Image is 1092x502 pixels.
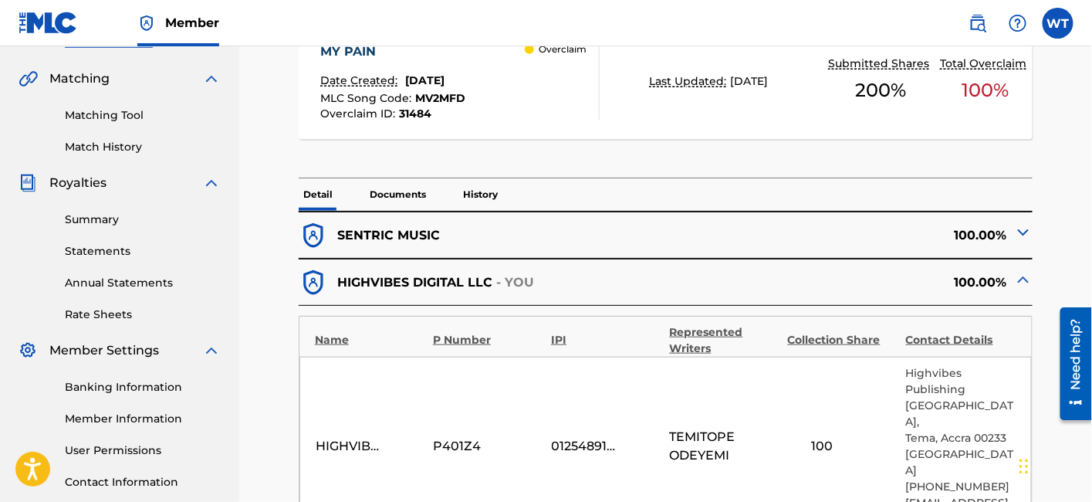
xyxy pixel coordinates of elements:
a: Banking Information [65,379,221,395]
img: expand [202,174,221,192]
a: Rate Sheets [65,307,221,323]
div: IPI [551,332,661,348]
span: MV2MFD [415,91,465,105]
a: Statements [65,243,221,259]
span: MLC Song Code : [320,91,415,105]
a: Member Information [65,411,221,427]
span: [DATE] [405,73,445,87]
a: Summary [65,212,221,228]
p: Detail [299,178,337,211]
img: Royalties [19,174,37,192]
img: Top Rightsholder [137,14,156,32]
a: Match History [65,139,221,155]
span: [DATE] [730,74,768,88]
img: expand [202,341,221,360]
a: MY PAINDate Created:[DATE]MLC Song Code:MV2MFDOverclaim ID:31484 OverclaimLast Updated:[DATE]Subm... [299,23,1033,139]
div: Name [315,332,425,348]
img: MLC Logo [19,12,78,34]
span: TEMITOPE ODEYEMI [670,428,780,465]
span: Member [165,14,219,32]
a: Contact Information [65,474,221,490]
img: expand [202,70,221,88]
iframe: Resource Center [1049,302,1092,426]
p: Date Created: [320,73,401,89]
img: Member Settings [19,341,37,360]
p: Total Overclaim [941,56,1031,72]
span: 100 % [962,76,1009,104]
div: 100.00% [666,221,1033,250]
img: help [1009,14,1027,32]
div: Drag [1019,443,1029,490]
div: Represented Writers [670,324,780,357]
span: Royalties [49,174,106,192]
span: Overclaim ID : [320,107,399,120]
span: Member Settings [49,341,159,360]
img: expand-cell-toggle [1014,223,1033,242]
div: User Menu [1043,8,1073,39]
div: P Number [433,332,543,348]
div: Collection Share [788,332,898,348]
span: 200 % [856,76,907,104]
p: History [458,178,502,211]
p: Submitted Shares [829,56,934,72]
a: User Permissions [65,443,221,459]
p: SENTRIC MUSIC [337,226,440,245]
p: HIGHVIBES DIGITAL LLC [337,273,492,292]
span: Matching [49,70,110,88]
p: [GEOGRAPHIC_DATA] [905,446,1016,479]
p: Last Updated: [649,73,730,90]
div: Contact Details [906,332,1016,348]
a: Matching Tool [65,107,221,124]
p: Overclaim [539,42,587,56]
p: Documents [365,178,431,211]
div: 100.00% [666,268,1033,297]
img: expand-cell-toggle [1014,270,1033,289]
img: Matching [19,70,38,88]
a: Annual Statements [65,275,221,291]
img: search [969,14,987,32]
p: Tema, Accra 00233 [905,430,1016,446]
p: [GEOGRAPHIC_DATA], [905,398,1016,430]
iframe: Chat Widget [1015,428,1092,502]
img: dfb38c8551f6dcc1ac04.svg [299,268,328,297]
a: Public Search [962,8,993,39]
p: Highvibes Publishing [905,365,1016,398]
div: MY PAIN [320,42,465,61]
p: [PHONE_NUMBER] [905,479,1016,495]
p: - YOU [496,273,535,292]
div: Help [1002,8,1033,39]
img: dfb38c8551f6dcc1ac04.svg [299,221,328,250]
span: 31484 [399,107,431,120]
